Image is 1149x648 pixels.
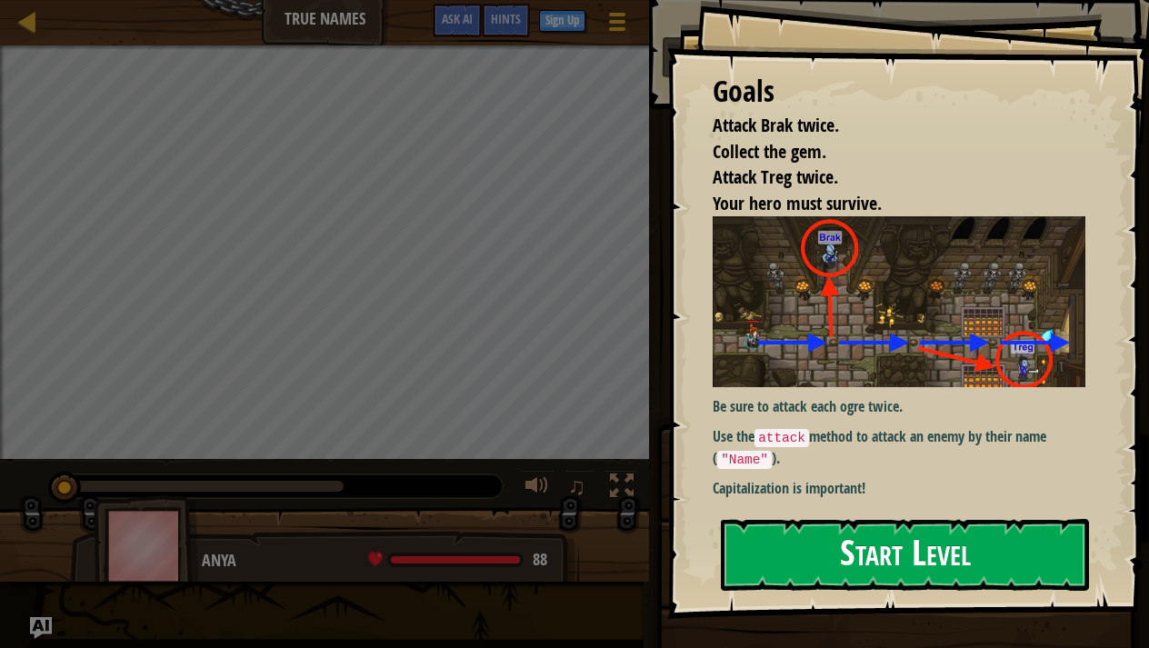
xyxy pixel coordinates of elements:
[713,113,839,137] span: Attack Brak twice.
[442,10,473,27] span: Ask AI
[368,552,547,568] div: health: 88 / 88
[754,429,809,447] code: attack
[519,470,555,507] button: Adjust volume
[713,164,838,189] span: Attack Treg twice.
[721,519,1089,591] button: Start Level
[594,4,640,46] button: Show game menu
[690,164,1081,191] li: Attack Treg twice.
[565,470,595,507] button: ♫
[713,426,1085,469] p: Use the method to attack an enemy by their name ( ).
[202,549,561,573] div: Anya
[690,191,1081,217] li: Your hero must survive.
[30,617,52,639] button: Ask AI
[433,4,482,37] button: Ask AI
[94,495,199,596] img: thang_avatar_frame.png
[539,10,585,32] button: Sign Up
[713,396,1085,417] p: Be sure to attack each ogre twice.
[491,10,521,27] span: Hints
[662,36,1125,78] button: Run
[604,470,640,507] button: Toggle fullscreen
[713,191,882,215] span: Your hero must survive.
[690,113,1081,139] li: Attack Brak twice.
[690,139,1081,165] li: Collect the gem.
[713,71,1085,113] div: Goals
[533,548,547,571] span: 88
[713,478,1085,499] p: Capitalization is important!
[568,473,586,500] span: ♫
[717,451,772,469] code: "Name"
[713,216,1085,387] img: True names
[713,139,826,164] span: Collect the gem.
